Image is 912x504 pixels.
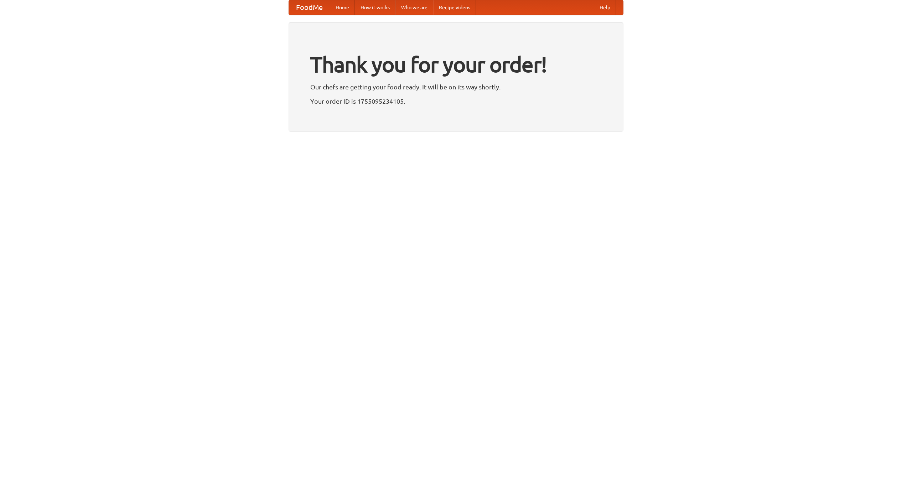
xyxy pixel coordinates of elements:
p: Your order ID is 1755095234105. [310,96,602,106]
a: Help [594,0,616,15]
a: How it works [355,0,395,15]
p: Our chefs are getting your food ready. It will be on its way shortly. [310,82,602,92]
a: Recipe videos [433,0,476,15]
h1: Thank you for your order! [310,47,602,82]
a: Home [330,0,355,15]
a: Who we are [395,0,433,15]
a: FoodMe [289,0,330,15]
